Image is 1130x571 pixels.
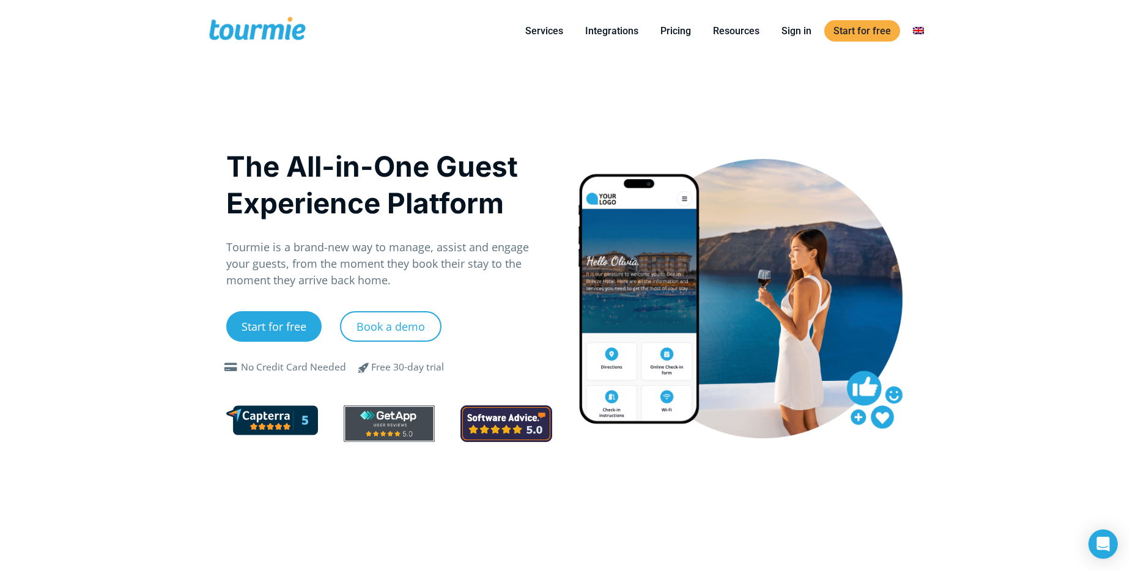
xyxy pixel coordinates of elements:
[371,360,444,375] div: Free 30-day trial
[824,20,900,42] a: Start for free
[221,363,241,372] span: 
[516,23,572,39] a: Services
[241,360,346,375] div: No Credit Card Needed
[340,311,441,342] a: Book a demo
[226,148,552,221] h1: The All-in-One Guest Experience Platform
[226,311,322,342] a: Start for free
[349,360,379,375] span: 
[1088,529,1118,559] div: Open Intercom Messenger
[772,23,821,39] a: Sign in
[226,239,552,289] p: Tourmie is a brand-new way to manage, assist and engage your guests, from the moment they book th...
[704,23,769,39] a: Resources
[651,23,700,39] a: Pricing
[576,23,648,39] a: Integrations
